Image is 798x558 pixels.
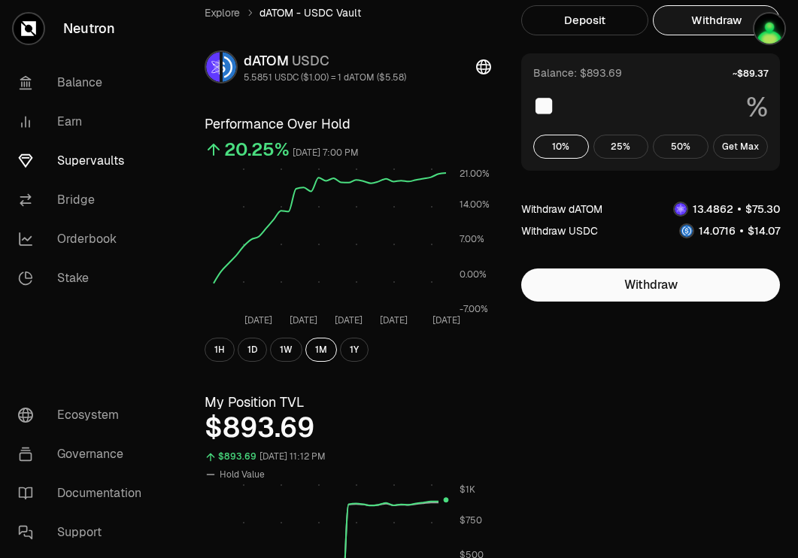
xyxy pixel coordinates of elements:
[6,474,162,513] a: Documentation
[270,338,302,362] button: 1W
[533,65,622,80] div: Balance: $893.69
[681,225,693,237] img: USDC Logo
[205,5,240,20] a: Explore
[244,314,272,326] tspan: [DATE]
[460,168,490,180] tspan: 21.00%
[6,180,162,220] a: Bridge
[521,223,598,238] div: Withdraw USDC
[6,220,162,259] a: Orderbook
[290,314,317,326] tspan: [DATE]
[259,5,361,20] span: dATOM - USDC Vault
[244,50,406,71] div: dATOM
[521,202,602,217] div: Withdraw dATOM
[460,268,487,281] tspan: 0.00%
[533,135,589,159] button: 10%
[754,14,784,44] img: Atom Staking
[6,513,162,552] a: Support
[460,233,484,245] tspan: 7.00%
[305,338,337,362] button: 1M
[653,5,780,35] button: Withdraw
[205,392,491,413] h3: My Position TVL
[205,114,491,135] h3: Performance Over Hold
[380,314,408,326] tspan: [DATE]
[238,338,267,362] button: 1D
[460,303,488,315] tspan: -7.00%
[6,102,162,141] a: Earn
[432,314,460,326] tspan: [DATE]
[292,52,329,69] span: USDC
[220,469,265,481] span: Hold Value
[340,338,369,362] button: 1Y
[224,138,290,162] div: 20.25%
[259,448,326,466] div: [DATE] 11:12 PM
[218,448,256,466] div: $893.69
[205,338,235,362] button: 1H
[223,52,236,82] img: USDC Logo
[293,144,359,162] div: [DATE] 7:00 PM
[6,435,162,474] a: Governance
[593,135,649,159] button: 25%
[205,413,491,443] div: $893.69
[6,396,162,435] a: Ecosystem
[6,141,162,180] a: Supervaults
[521,268,780,302] button: Withdraw
[460,484,475,496] tspan: $1K
[713,135,769,159] button: Get Max
[206,52,220,82] img: dATOM Logo
[205,5,491,20] nav: breadcrumb
[460,514,482,526] tspan: $750
[6,63,162,102] a: Balance
[244,71,406,83] div: 5.5851 USDC ($1.00) = 1 dATOM ($5.58)
[746,92,768,123] span: %
[521,5,648,35] button: Deposit
[6,259,162,298] a: Stake
[335,314,363,326] tspan: [DATE]
[653,135,708,159] button: 50%
[460,199,490,211] tspan: 14.00%
[675,203,687,215] img: dATOM Logo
